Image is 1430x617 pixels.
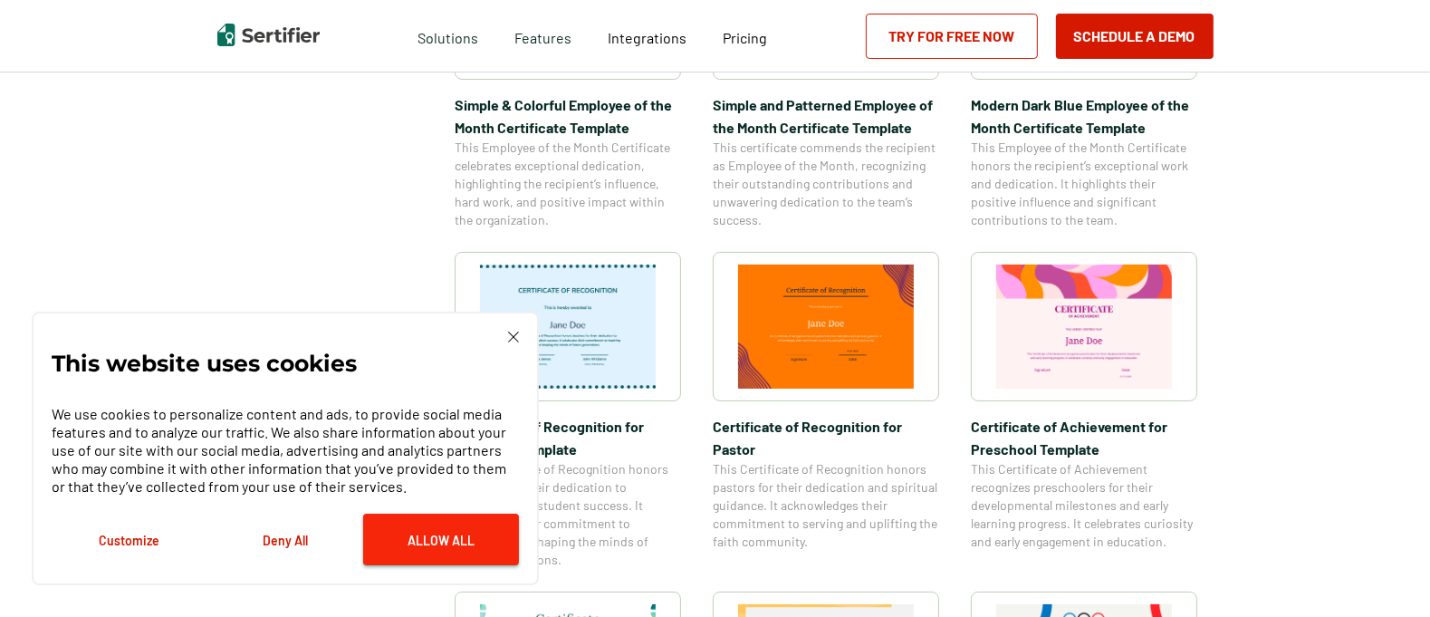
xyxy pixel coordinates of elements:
[508,332,519,342] img: Cookie Popup Close
[971,252,1197,569] a: Certificate of Achievement for Preschool TemplateCertificate of Achievement for Preschool Templat...
[996,265,1172,389] img: Certificate of Achievement for Preschool Template
[713,93,939,139] span: Simple and Patterned Employee of the Month Certificate Template
[971,139,1197,229] span: This Employee of the Month Certificate honors the recipient’s exceptional work and dedication. It...
[417,24,478,47] span: Solutions
[514,24,571,47] span: Features
[608,29,686,46] span: Integrations
[1339,530,1430,617] iframe: Chat Widget
[363,514,519,565] button: Allow All
[866,14,1038,59] a: Try for Free Now
[455,252,681,569] a: Certificate of Recognition for Teachers TemplateCertificate of Recognition for Teachers TemplateT...
[207,514,363,565] button: Deny All
[713,252,939,569] a: Certificate of Recognition for PastorCertificate of Recognition for PastorThis Certificate of Rec...
[723,24,767,47] a: Pricing
[480,265,656,389] img: Certificate of Recognition for Teachers Template
[723,29,767,46] span: Pricing
[738,265,914,389] img: Certificate of Recognition for Pastor
[455,460,681,569] span: This Certificate of Recognition honors teachers for their dedication to education and student suc...
[713,415,939,460] span: Certificate of Recognition for Pastor
[713,460,939,551] span: This Certificate of Recognition honors pastors for their dedication and spiritual guidance. It ac...
[713,139,939,229] span: This certificate commends the recipient as Employee of the Month, recognizing their outstanding c...
[971,460,1197,551] span: This Certificate of Achievement recognizes preschoolers for their developmental milestones and ea...
[217,24,320,46] img: Sertifier | Digital Credentialing Platform
[455,139,681,229] span: This Employee of the Month Certificate celebrates exceptional dedication, highlighting the recipi...
[52,514,207,565] button: Customize
[455,415,681,460] span: Certificate of Recognition for Teachers Template
[455,93,681,139] span: Simple & Colorful Employee of the Month Certificate Template
[608,24,686,47] a: Integrations
[1056,14,1214,59] button: Schedule a Demo
[971,93,1197,139] span: Modern Dark Blue Employee of the Month Certificate Template
[52,354,357,372] p: This website uses cookies
[52,405,519,496] p: We use cookies to personalize content and ads, to provide social media features and to analyze ou...
[971,415,1197,460] span: Certificate of Achievement for Preschool Template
